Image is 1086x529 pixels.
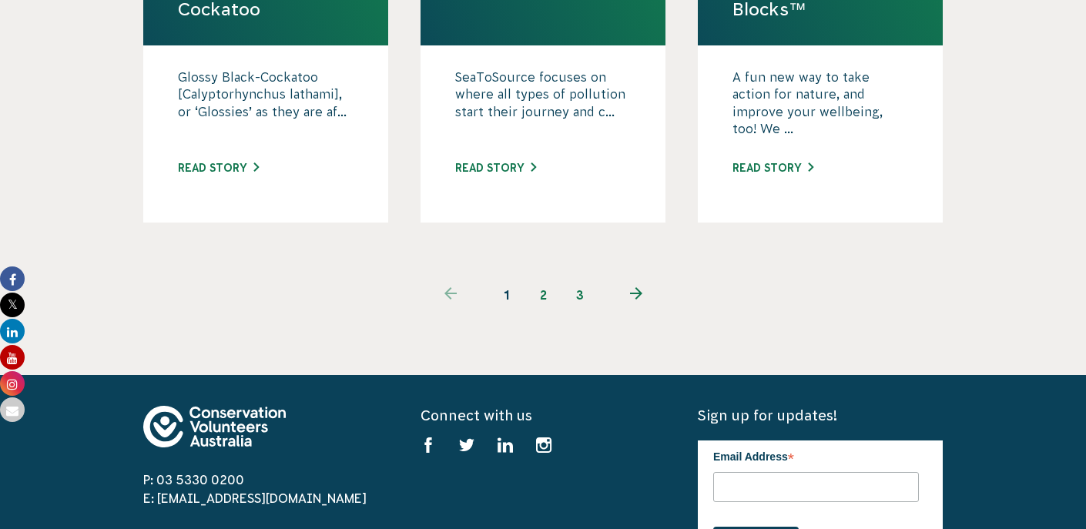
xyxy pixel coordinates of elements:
[732,162,813,174] a: Read story
[421,406,665,425] h5: Connect with us
[698,406,943,425] h5: Sign up for updates!
[455,162,536,174] a: Read story
[561,276,598,313] a: 3
[178,69,354,146] p: Glossy Black-Cockatoo [Calyptorhynchus lathami], or ‘Glossies’ as they are af...
[143,473,244,487] a: P: 03 5330 0200
[455,69,631,146] p: SeaToSource focuses on where all types of pollution start their journey and c...
[178,162,259,174] a: Read story
[413,276,673,313] ul: Pagination
[143,406,286,447] img: logo-footer.svg
[598,276,673,313] a: Next page
[143,491,367,505] a: E: [EMAIL_ADDRESS][DOMAIN_NAME]
[525,276,561,313] a: 2
[732,69,908,146] p: A fun new way to take action for nature, and improve your wellbeing, too! We ...
[713,440,919,470] label: Email Address
[488,276,525,313] span: 1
